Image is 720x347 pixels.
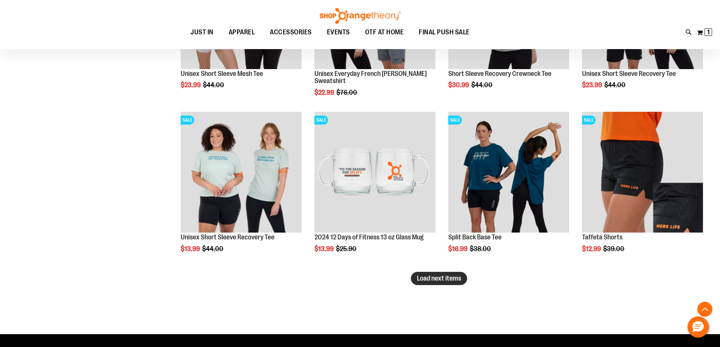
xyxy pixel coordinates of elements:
[582,81,603,89] span: $23.99
[314,70,427,85] a: Unisex Everyday French [PERSON_NAME] Sweatshirt
[336,89,358,96] span: $76.00
[471,81,494,89] span: $44.00
[687,316,709,338] button: Hello, have a question? Let’s chat.
[604,81,627,89] span: $44.00
[181,116,194,125] span: SALE
[262,24,319,41] a: ACCESSORIES
[582,245,602,253] span: $12.99
[319,24,358,41] a: EVENTS
[470,245,492,253] span: $38.00
[582,233,622,241] a: Taffeta Shorts
[221,24,263,41] a: APPAREL
[203,81,225,89] span: $44.00
[314,233,424,241] a: 2024 12 Days of Fitness 13 oz Glass Mug
[448,116,462,125] span: SALE
[411,24,477,41] a: FINAL PUSH SALE
[707,28,710,36] span: 1
[311,108,439,272] div: product
[319,8,402,24] img: Shop Orangetheory
[177,108,305,272] div: product
[582,112,703,233] img: Product image for Camo Tafetta Shorts
[578,108,707,272] div: product
[448,112,569,234] a: Split Back Base TeeSALE
[181,112,302,233] img: Main of 2024 AUGUST Unisex Short Sleeve Recovery Tee
[314,245,335,253] span: $13.99
[603,245,626,253] span: $39.00
[358,24,412,41] a: OTF AT HOME
[190,24,214,41] span: JUST IN
[270,24,312,41] span: ACCESSORIES
[448,81,470,89] span: $30.99
[314,116,328,125] span: SALE
[314,89,335,96] span: $22.99
[314,112,435,234] a: Main image of 2024 12 Days of Fitness 13 oz Glass MugSALE
[417,275,461,282] span: Load next items
[582,116,596,125] span: SALE
[419,24,470,41] span: FINAL PUSH SALE
[181,70,263,77] a: Unisex Short Sleeve Mesh Tee
[365,24,404,41] span: OTF AT HOME
[411,272,467,285] button: Load next items
[314,112,435,233] img: Main image of 2024 12 Days of Fitness 13 oz Glass Mug
[229,24,255,41] span: APPAREL
[582,70,676,77] a: Unisex Short Sleeve Recovery Tee
[448,70,551,77] a: Short Sleeve Recovery Crewneck Tee
[327,24,350,41] span: EVENTS
[183,24,221,41] a: JUST IN
[697,302,712,317] button: Back To Top
[181,233,274,241] a: Unisex Short Sleeve Recovery Tee
[336,245,358,253] span: $25.90
[181,245,201,253] span: $13.99
[181,112,302,234] a: Main of 2024 AUGUST Unisex Short Sleeve Recovery TeeSALE
[448,233,502,241] a: Split Back Base Tee
[582,112,703,234] a: Product image for Camo Tafetta ShortsSALE
[181,81,202,89] span: $23.99
[448,245,469,253] span: $16.99
[448,112,569,233] img: Split Back Base Tee
[202,245,225,253] span: $44.00
[444,108,573,272] div: product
